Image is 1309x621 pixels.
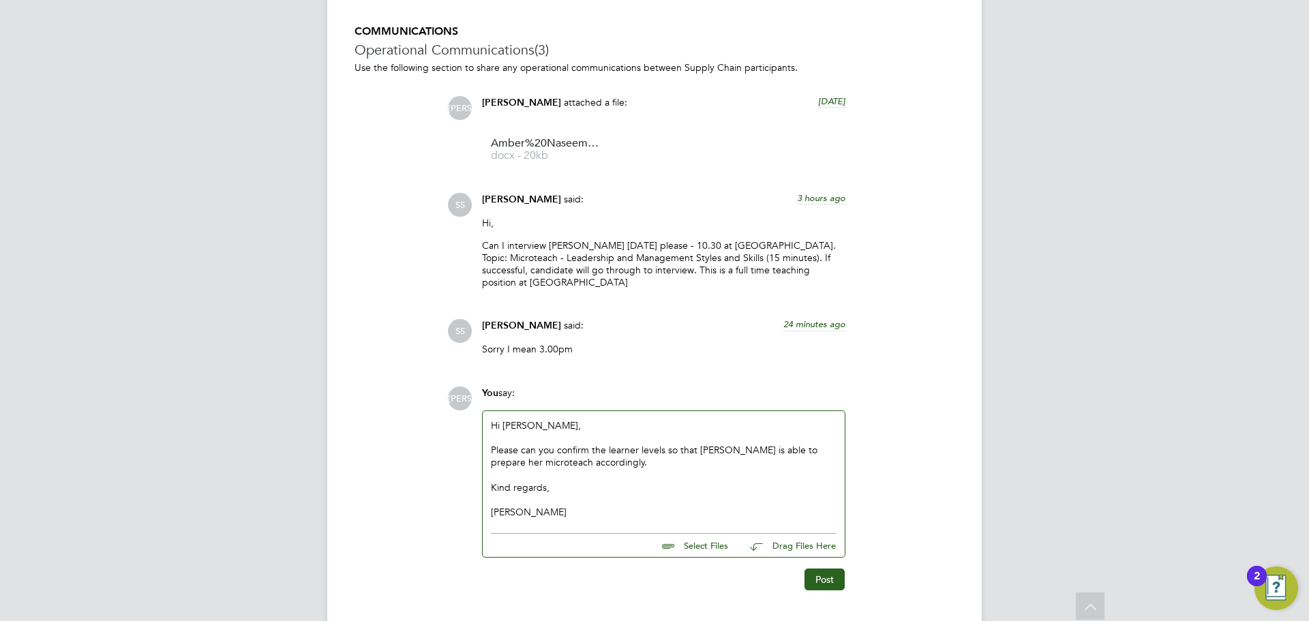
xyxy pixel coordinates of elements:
[564,96,627,108] span: attached a file:
[448,193,472,217] span: SS
[797,192,845,204] span: 3 hours ago
[739,532,837,560] button: Drag Files Here
[482,320,561,331] span: [PERSON_NAME]
[482,239,845,289] p: Can I interview [PERSON_NAME] [DATE] please - 10.30 at [GEOGRAPHIC_DATA]. Topic: Microteach - Lea...
[564,193,584,205] span: said:
[482,343,845,355] p: Sorry I mean 3.00pm
[355,25,954,39] h5: COMMUNICATIONS
[804,569,845,590] button: Post
[818,95,845,107] span: [DATE]
[482,387,498,399] span: You
[482,194,561,205] span: [PERSON_NAME]
[482,217,845,229] p: Hi,
[448,96,472,120] span: [PERSON_NAME]
[1254,576,1260,594] div: 2
[1254,566,1298,610] button: Open Resource Center, 2 new notifications
[491,506,837,518] div: [PERSON_NAME]
[448,319,472,343] span: SS
[448,387,472,410] span: [PERSON_NAME]
[482,97,561,108] span: [PERSON_NAME]
[491,419,837,519] div: Hi [PERSON_NAME],
[491,481,837,494] div: Kind regards,
[783,318,845,330] span: 24 minutes ago
[355,41,954,59] h3: Operational Communications
[491,138,600,161] a: Amber%20Naseem%20-%20CV docx - 20kb
[491,444,837,468] div: Please can you confirm the learner levels so that [PERSON_NAME] is able to prepare her microteach...
[355,61,954,74] p: Use the following section to share any operational communications between Supply Chain participants.
[564,319,584,331] span: said:
[491,138,600,149] span: Amber%20Naseem%20-%20CV
[535,41,549,59] span: (3)
[482,387,845,410] div: say:
[491,151,600,161] span: docx - 20kb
